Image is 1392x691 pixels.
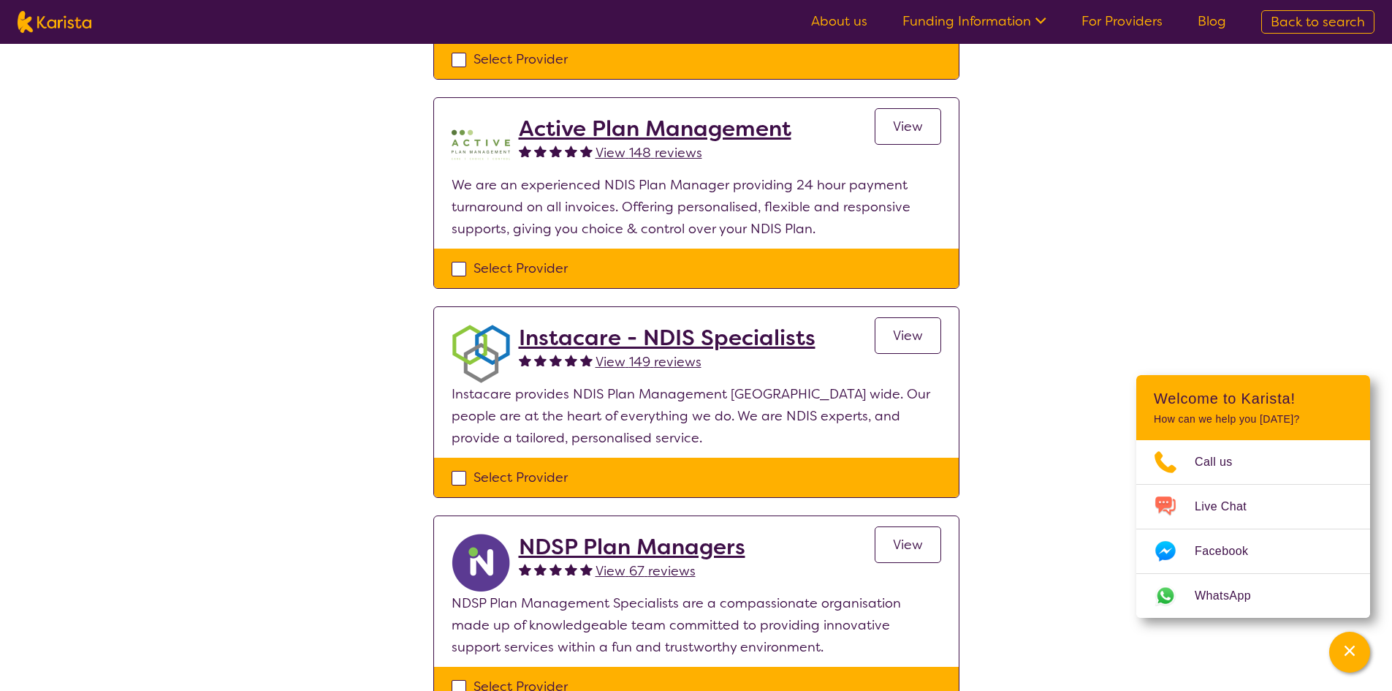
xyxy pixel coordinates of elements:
[596,562,696,580] span: View 67 reviews
[452,383,941,449] p: Instacare provides NDIS Plan Management [GEOGRAPHIC_DATA] wide. Our people are at the heart of ev...
[1261,10,1374,34] a: Back to search
[519,563,531,575] img: fullstar
[1195,540,1266,562] span: Facebook
[549,354,562,366] img: fullstar
[519,325,815,351] a: Instacare - NDIS Specialists
[1195,451,1250,473] span: Call us
[1195,496,1264,518] span: Live Chat
[1154,413,1353,426] p: How can we help you [DATE]?
[452,592,941,658] p: NDSP Plan Management Specialists are a compassionate organisation made up of knowledgeable team c...
[875,108,941,145] a: View
[1198,12,1226,30] a: Blog
[565,563,577,575] img: fullstar
[1136,440,1370,618] ul: Choose channel
[875,526,941,563] a: View
[452,325,510,383] img: obkhna0zu27zdd4ubuus.png
[549,563,562,575] img: fullstar
[519,534,745,560] a: NDSP Plan Managers
[893,536,923,554] span: View
[596,560,696,582] a: View 67 reviews
[580,354,593,366] img: fullstar
[596,351,701,373] a: View 149 reviews
[893,118,923,135] span: View
[452,116,510,174] img: pypzb5qm7jexfhutod0x.png
[596,142,702,164] a: View 148 reviews
[1329,632,1370,673] button: Channel Menu
[596,353,701,371] span: View 149 reviews
[18,11,91,33] img: Karista logo
[1195,585,1269,607] span: WhatsApp
[452,534,510,592] img: ryxpuxvt8mh1enfatjpo.png
[596,144,702,162] span: View 148 reviews
[1271,13,1365,31] span: Back to search
[519,145,531,157] img: fullstar
[565,145,577,157] img: fullstar
[1136,574,1370,618] a: Web link opens in a new tab.
[519,354,531,366] img: fullstar
[534,563,547,575] img: fullstar
[902,12,1046,30] a: Funding Information
[452,174,941,240] p: We are an experienced NDIS Plan Manager providing 24 hour payment turnaround on all invoices. Off...
[875,317,941,354] a: View
[1154,390,1353,407] h2: Welcome to Karista!
[519,116,791,142] a: Active Plan Management
[549,145,562,157] img: fullstar
[565,354,577,366] img: fullstar
[534,354,547,366] img: fullstar
[893,327,923,344] span: View
[1136,375,1370,618] div: Channel Menu
[534,145,547,157] img: fullstar
[580,145,593,157] img: fullstar
[1081,12,1163,30] a: For Providers
[580,563,593,575] img: fullstar
[811,12,867,30] a: About us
